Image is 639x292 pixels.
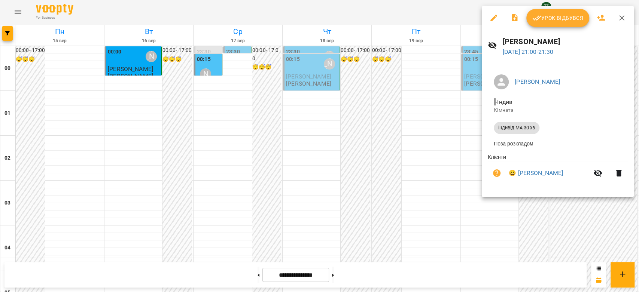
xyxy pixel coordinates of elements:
ul: Клієнти [488,153,628,188]
p: Кімната [494,107,622,114]
a: [DATE] 21:00-21:30 [503,48,554,55]
button: Візит ще не сплачено. Додати оплату? [488,164,506,182]
span: Урок відбувся [532,13,583,22]
span: індивід МА 30 хв [494,125,539,131]
a: [PERSON_NAME] [515,78,560,85]
span: - Індив [494,98,514,105]
button: Урок відбувся [526,9,589,27]
a: 😀 [PERSON_NAME] [509,169,563,178]
li: Поза розкладом [488,137,628,150]
h6: [PERSON_NAME] [503,36,628,47]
